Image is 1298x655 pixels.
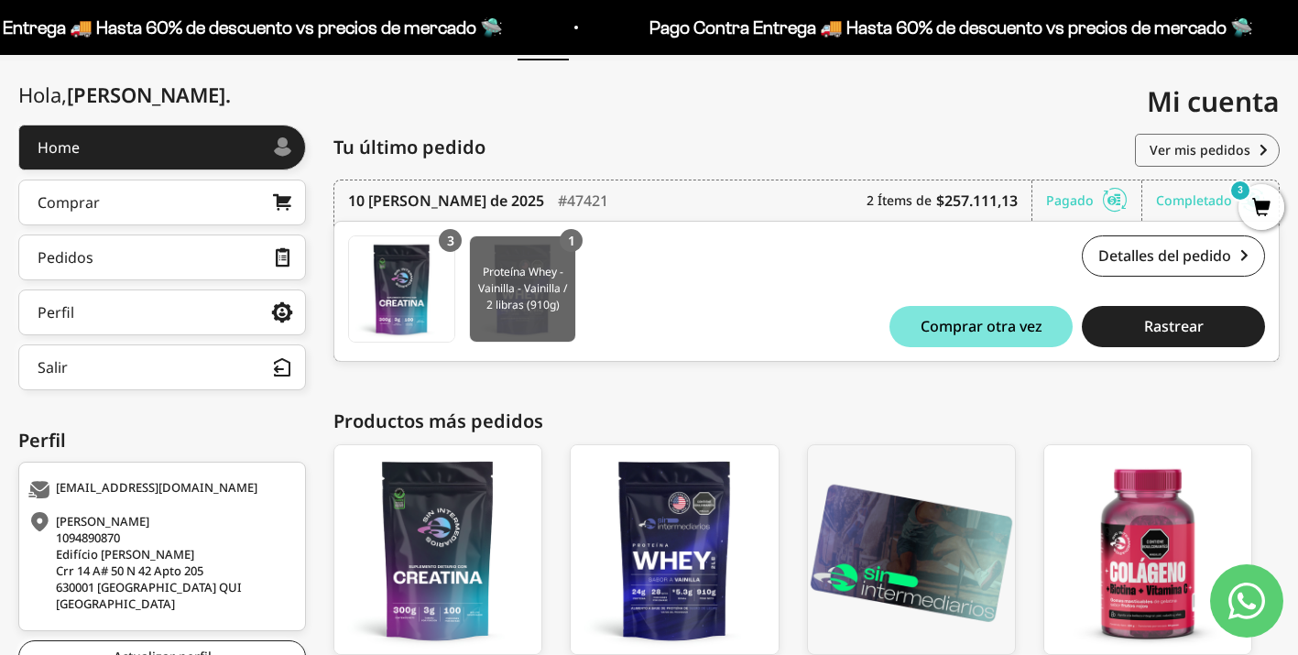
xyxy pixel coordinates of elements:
p: Pago Contra Entrega 🚚 Hasta 60% de descuento vs precios de mercado 🛸 [628,13,1232,42]
div: Perfil [18,427,306,454]
a: Proteína Whey - Vainilla - Vainilla / 2 libras (910g) [469,235,576,343]
b: $257.111,13 [936,190,1018,212]
a: Creatina Monohidrato [333,444,542,655]
a: 3 [1238,199,1284,219]
button: Salir [18,344,306,390]
div: Home [38,140,80,155]
div: 2 Ítems de [867,180,1032,221]
div: 3 [439,229,462,252]
img: Translation missing: es.Creatina Monohidrato [349,236,454,342]
a: Detalles del pedido [1082,235,1265,277]
div: #47421 [558,180,608,221]
a: Home [18,125,306,170]
div: Salir [38,360,68,375]
img: b091a5be-4bb1-4136-881d-32454b4358fa_1_large.png [808,445,1015,654]
div: [EMAIL_ADDRESS][DOMAIN_NAME] [28,481,291,499]
button: Comprar otra vez [889,306,1073,347]
mark: 3 [1229,180,1251,202]
a: Comprar [18,180,306,225]
span: Comprar otra vez [921,319,1042,333]
span: Mi cuenta [1147,82,1280,120]
button: Rastrear [1082,306,1265,347]
a: Proteína Whey - Vainilla - Vainilla / 2 libras (910g) [570,444,779,655]
span: Rastrear [1144,319,1204,333]
img: Translation missing: es.Proteína Whey - Vainilla - Vainilla / 2 libras (910g) [470,236,575,342]
span: [PERSON_NAME] [67,81,231,108]
a: Perfil [18,289,306,335]
div: Completado [1156,180,1265,221]
a: Gomas con Colageno + Biotina + Vitamina C [1043,444,1252,655]
img: whey_vainilla_front_1_808bbad8-c402-4f8a-9e09-39bf23c86e38_large.png [571,445,778,654]
a: Membresía Anual [807,444,1016,655]
span: Tu último pedido [333,134,485,161]
div: Comprar [38,195,100,210]
div: Pedidos [38,250,93,265]
div: Perfil [38,305,74,320]
a: Pedidos [18,235,306,280]
div: Productos más pedidos [333,408,1280,435]
img: creatina_01_large.png [334,445,541,654]
div: Pagado [1046,180,1142,221]
div: [PERSON_NAME] 1094890870 Edifício [PERSON_NAME] Crr 14 A# 50 N 42 Apto 205 630001 [GEOGRAPHIC_DAT... [28,513,291,612]
div: Hola, [18,83,231,106]
span: . [225,81,231,108]
a: Creatina Monohidrato [348,235,455,343]
a: Ver mis pedidos [1135,134,1280,167]
time: 10 [PERSON_NAME] de 2025 [348,190,544,212]
img: colageno_01_47cb8e16-72be-4f77-8cfb-724b1e483a19_large.png [1044,445,1251,654]
div: 1 [560,229,583,252]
